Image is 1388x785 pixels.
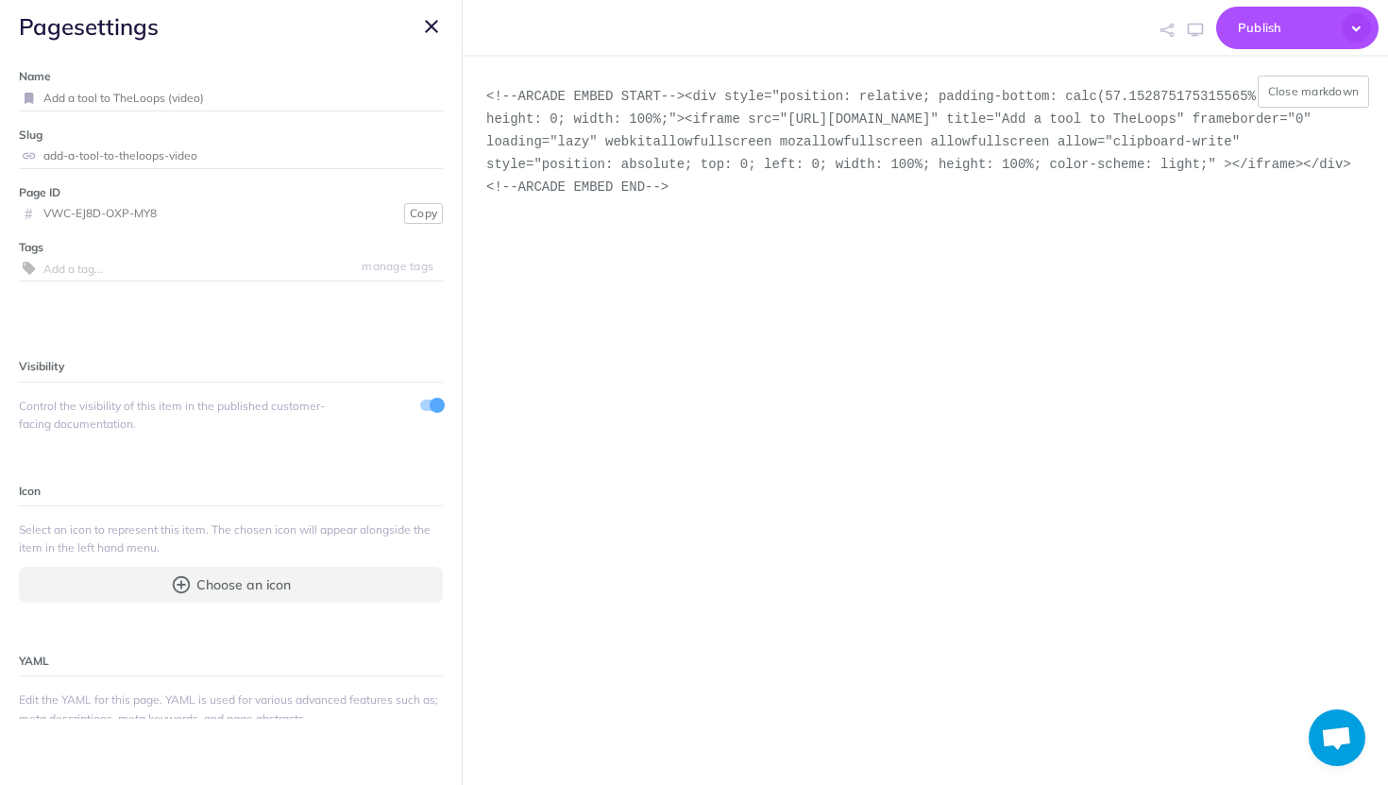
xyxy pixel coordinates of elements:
[19,183,443,201] label: Page ID
[196,574,291,595] span: Choose an icon
[19,567,443,603] button: Choose an icon
[19,12,74,41] span: page
[19,238,443,256] label: Tags
[1309,709,1365,766] div: Open chat
[19,126,443,144] label: Slug
[19,208,39,219] i: #
[19,484,41,498] small: Icon
[1238,13,1332,43] span: Publish
[43,256,443,281] input: Add a tag...
[1258,76,1370,108] button: Close markdown
[352,256,443,277] button: manage tags
[43,144,443,168] input: page-name
[19,397,337,433] span: Control the visibility of this item in the published customer-facing documentation.
[1216,7,1379,49] button: Publish
[19,14,159,39] h3: settings
[19,520,443,556] span: Select an icon to represent this item. The chosen icon will appear alongside the item in the left...
[19,691,443,726] span: Edit the YAML for this page. YAML is used for various advanced features such as; meta description...
[43,86,443,111] input: Page name
[404,203,443,224] button: Copy
[19,359,64,373] small: Visibility
[19,654,49,668] small: YAML
[19,67,443,85] label: Name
